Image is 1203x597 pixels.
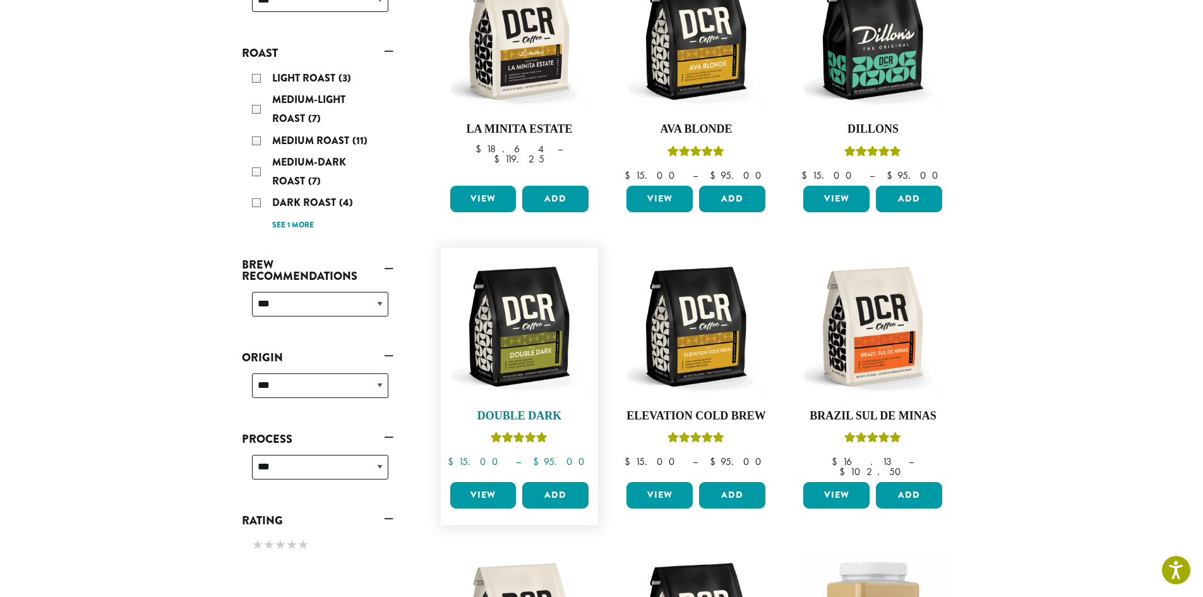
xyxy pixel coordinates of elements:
[558,142,563,155] span: –
[800,254,945,478] a: Brazil Sul De MinasRated 5.00 out of 5
[699,186,765,212] button: Add
[476,142,486,155] span: $
[710,455,767,468] bdi: 95.00
[242,254,393,287] a: Brew Recommendations
[339,195,353,210] span: (4)
[887,169,897,182] span: $
[242,510,393,531] a: Rating
[623,409,769,423] h4: Elevation Cold Brew
[272,195,339,210] span: Dark Roast
[447,123,592,136] h4: La Minita Estate
[308,174,321,188] span: (7)
[494,152,544,166] bdi: 119.25
[667,430,724,449] div: Rated 5.00 out of 5
[447,409,592,423] h4: Double Dark
[272,133,352,148] span: Medium Roast
[625,455,681,468] bdi: 15.00
[272,71,338,85] span: Light Roast
[803,186,870,212] a: View
[476,142,546,155] bdi: 18.64
[450,482,517,509] a: View
[693,169,698,182] span: –
[242,287,393,332] div: Brew Recommendations
[450,186,517,212] a: View
[876,186,942,212] button: Add
[448,455,504,468] bdi: 15.00
[626,186,693,212] a: View
[242,347,393,368] a: Origin
[242,428,393,450] a: Process
[844,430,901,449] div: Rated 5.00 out of 5
[446,254,592,399] img: DCR-12oz-Double-Dark-Stock-scaled.png
[693,455,698,468] span: –
[667,144,724,163] div: Rated 5.00 out of 5
[297,536,309,554] span: ★
[522,482,589,509] button: Add
[447,254,592,478] a: Double DarkRated 4.50 out of 5
[909,455,914,468] span: –
[710,169,767,182] bdi: 95.00
[533,455,590,468] bdi: 95.00
[286,536,297,554] span: ★
[625,169,635,182] span: $
[625,455,635,468] span: $
[308,111,321,126] span: (7)
[699,482,765,509] button: Add
[623,254,769,478] a: Elevation Cold BrewRated 5.00 out of 5
[800,254,945,399] img: DCR-12oz-Brazil-Sul-De-Minas-Stock-scaled.png
[491,430,548,449] div: Rated 4.50 out of 5
[533,455,544,468] span: $
[352,133,368,148] span: (11)
[516,455,521,468] span: –
[275,536,286,554] span: ★
[272,219,314,232] a: See 1 more
[623,254,769,399] img: DCR-12oz-Elevation-Cold-Brew-Stock-scaled.png
[242,42,393,64] a: Roast
[832,455,897,468] bdi: 16.13
[272,155,346,188] span: Medium-Dark Roast
[839,465,850,478] span: $
[876,482,942,509] button: Add
[623,123,769,136] h4: Ava Blonde
[448,455,458,468] span: $
[832,455,842,468] span: $
[242,531,393,560] div: Rating
[844,144,901,163] div: Rated 5.00 out of 5
[839,465,907,478] bdi: 102.50
[626,482,693,509] a: View
[800,409,945,423] h4: Brazil Sul De Minas
[242,450,393,495] div: Process
[803,482,870,509] a: View
[522,186,589,212] button: Add
[800,123,945,136] h4: Dillons
[801,169,858,182] bdi: 15.00
[272,92,345,126] span: Medium-Light Roast
[710,455,721,468] span: $
[338,71,351,85] span: (3)
[252,536,263,554] span: ★
[887,169,944,182] bdi: 95.00
[494,152,505,166] span: $
[242,64,393,239] div: Roast
[801,169,812,182] span: $
[242,368,393,413] div: Origin
[625,169,681,182] bdi: 15.00
[710,169,721,182] span: $
[870,169,875,182] span: –
[263,536,275,554] span: ★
